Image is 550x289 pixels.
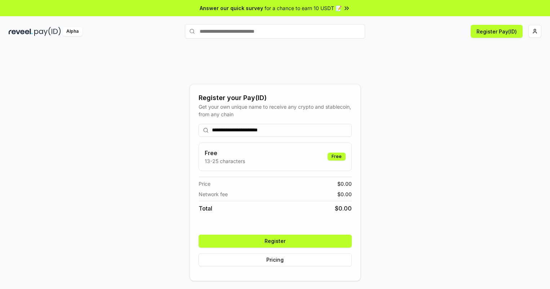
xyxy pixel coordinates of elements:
[337,180,352,188] span: $ 0.00
[335,204,352,213] span: $ 0.00
[199,93,352,103] div: Register your Pay(ID)
[328,153,346,161] div: Free
[200,4,263,12] span: Answer our quick survey
[9,27,33,36] img: reveel_dark
[199,190,228,198] span: Network fee
[199,103,352,118] div: Get your own unique name to receive any crypto and stablecoin, from any chain
[199,235,352,248] button: Register
[205,157,245,165] p: 13-25 characters
[34,27,61,36] img: pay_id
[265,4,342,12] span: for a chance to earn 10 USDT 📝
[199,180,210,188] span: Price
[337,190,352,198] span: $ 0.00
[62,27,83,36] div: Alpha
[205,149,245,157] h3: Free
[199,204,212,213] span: Total
[471,25,523,38] button: Register Pay(ID)
[199,253,352,266] button: Pricing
